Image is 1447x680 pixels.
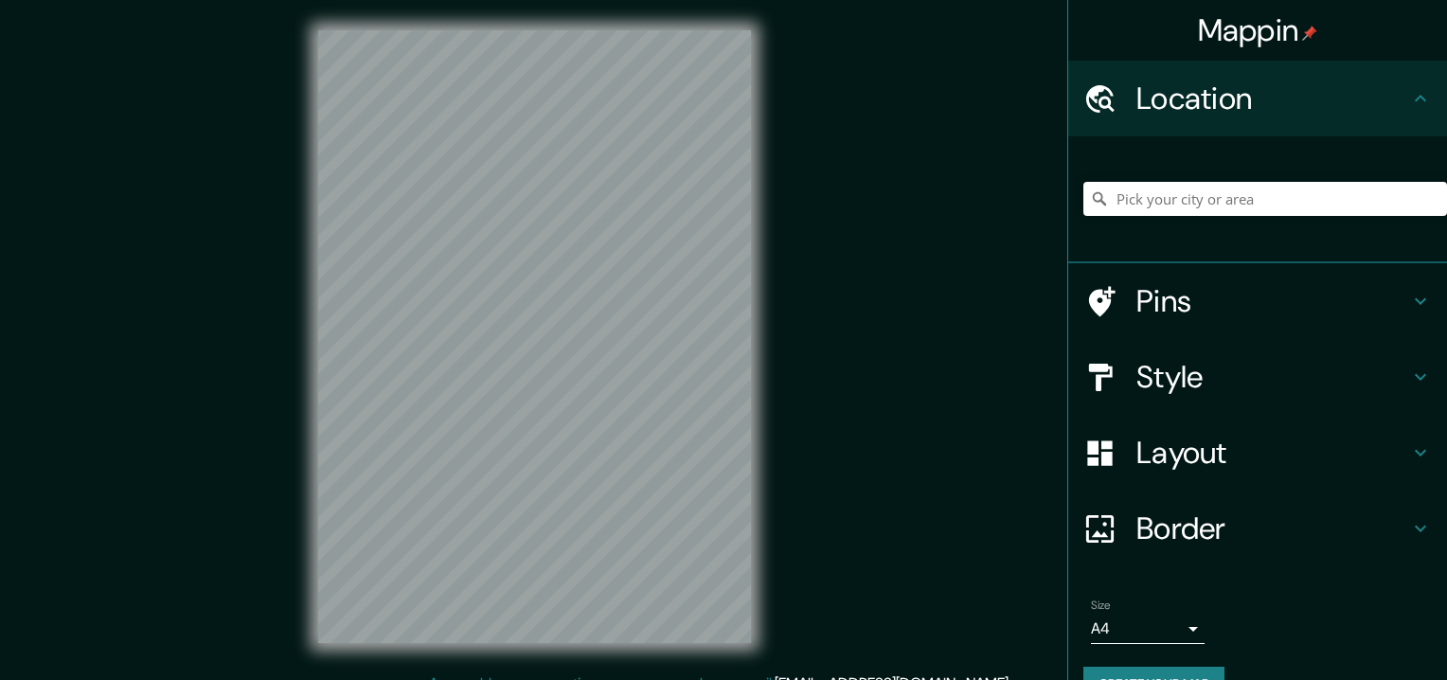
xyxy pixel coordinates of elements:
[1198,11,1318,49] h4: Mappin
[1136,358,1409,396] h4: Style
[1068,263,1447,339] div: Pins
[1091,598,1111,614] label: Size
[1068,491,1447,566] div: Border
[1091,614,1205,644] div: A4
[1068,415,1447,491] div: Layout
[1136,434,1409,472] h4: Layout
[1083,182,1447,216] input: Pick your city or area
[1302,26,1317,41] img: pin-icon.png
[1068,339,1447,415] div: Style
[1136,80,1409,117] h4: Location
[1136,510,1409,547] h4: Border
[318,30,751,643] canvas: Map
[1068,61,1447,136] div: Location
[1136,282,1409,320] h4: Pins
